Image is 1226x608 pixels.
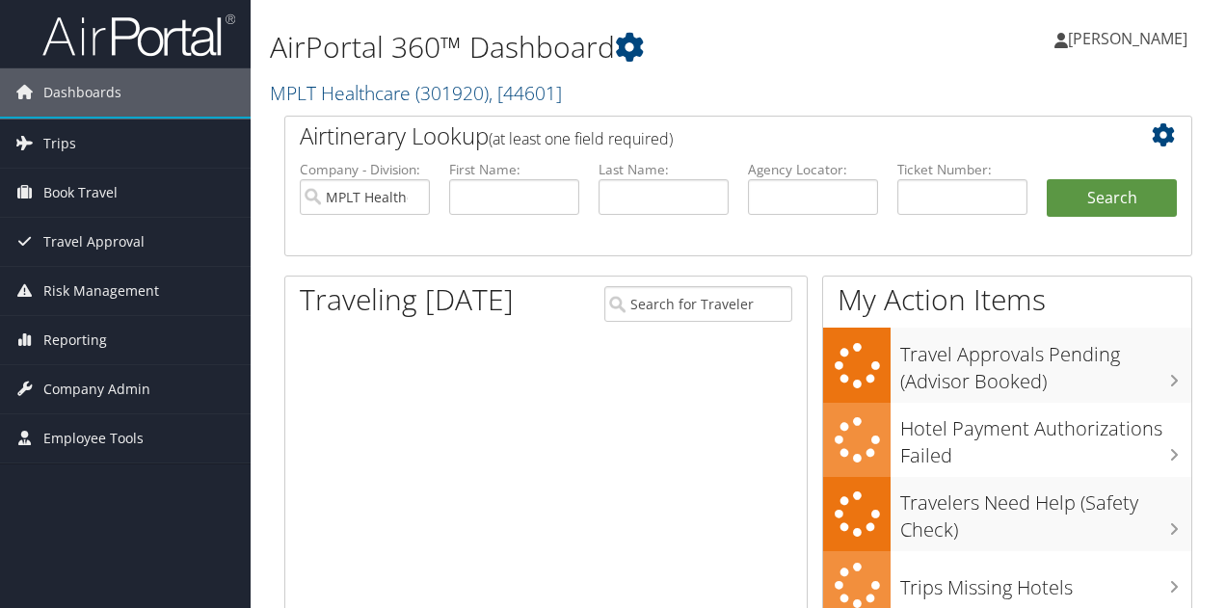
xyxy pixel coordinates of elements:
span: Company Admin [43,365,150,413]
span: Employee Tools [43,414,144,463]
label: Ticket Number: [897,160,1027,179]
h1: My Action Items [823,279,1191,320]
h2: Airtinerary Lookup [300,119,1102,152]
a: Travel Approvals Pending (Advisor Booked) [823,328,1191,402]
span: (at least one field required) [489,128,673,149]
span: Reporting [43,316,107,364]
span: Dashboards [43,68,121,117]
h1: Traveling [DATE] [300,279,514,320]
label: Company - Division: [300,160,430,179]
span: Travel Approval [43,218,145,266]
label: Agency Locator: [748,160,878,179]
img: airportal-logo.png [42,13,235,58]
span: [PERSON_NAME] [1068,28,1187,49]
label: Last Name: [599,160,729,179]
a: MPLT Healthcare [270,80,562,106]
a: [PERSON_NAME] [1054,10,1207,67]
span: ( 301920 ) [415,80,489,106]
a: Travelers Need Help (Safety Check) [823,477,1191,551]
h1: AirPortal 360™ Dashboard [270,27,894,67]
label: First Name: [449,160,579,179]
a: Hotel Payment Authorizations Failed [823,403,1191,477]
h3: Hotel Payment Authorizations Failed [900,406,1191,469]
button: Search [1047,179,1177,218]
h3: Trips Missing Hotels [900,565,1191,601]
span: Risk Management [43,267,159,315]
h3: Travelers Need Help (Safety Check) [900,480,1191,543]
input: Search for Traveler [604,286,793,322]
span: Book Travel [43,169,118,217]
span: , [ 44601 ] [489,80,562,106]
span: Trips [43,119,76,168]
h3: Travel Approvals Pending (Advisor Booked) [900,331,1191,395]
